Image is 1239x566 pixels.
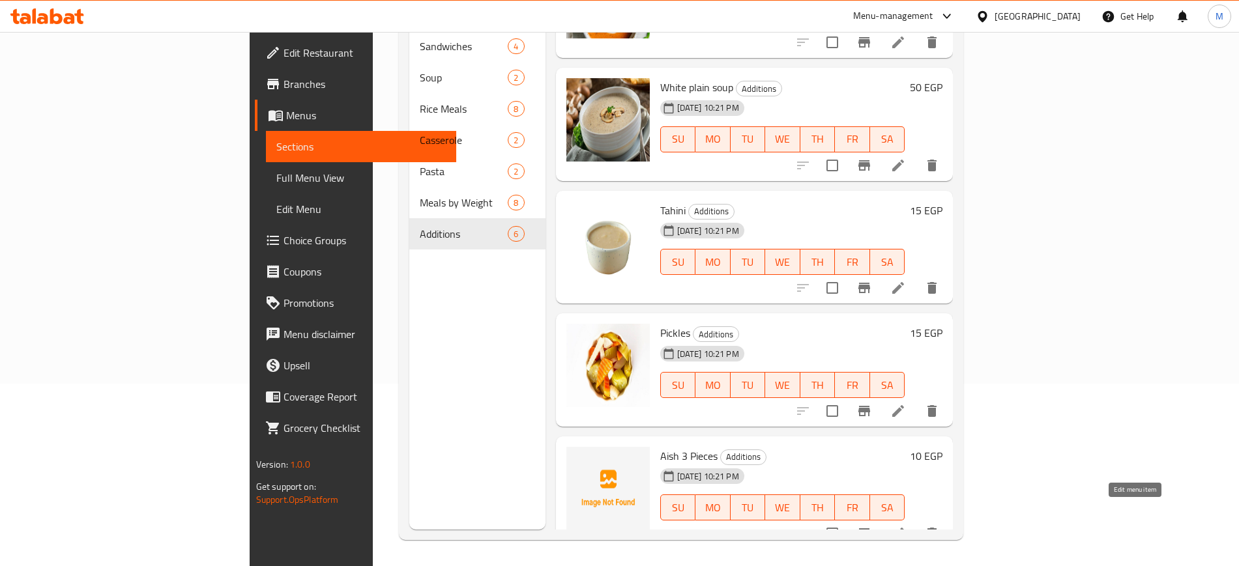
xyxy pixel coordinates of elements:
span: Version: [256,456,288,473]
a: Coverage Report [255,381,456,412]
span: Meals by Weight [420,195,508,210]
button: Branch-specific-item [849,272,880,304]
button: Branch-specific-item [849,395,880,427]
button: delete [916,27,948,58]
span: Additions [420,226,508,242]
button: TH [800,494,836,520]
img: Tahini [566,201,650,285]
span: WE [770,498,795,517]
span: SA [875,130,900,149]
span: Full Menu View [276,170,446,186]
a: Coupons [255,256,456,287]
div: Pasta2 [409,156,546,187]
span: SU [666,498,690,517]
span: Sections [276,139,446,154]
span: Coverage Report [284,389,446,404]
span: 1.0.0 [290,456,310,473]
span: Grocery Checklist [284,420,446,436]
button: TH [800,126,836,152]
span: 8 [508,197,523,209]
span: Choice Groups [284,233,446,248]
span: FR [840,376,865,395]
span: MO [701,253,725,272]
div: items [508,101,524,117]
span: MO [701,130,725,149]
div: Additions [693,326,739,342]
span: FR [840,130,865,149]
a: Edit Restaurant [255,37,456,68]
span: Additions [721,449,766,464]
span: [DATE] 10:21 PM [672,470,744,483]
div: items [508,195,524,210]
button: SU [660,249,695,275]
div: items [508,70,524,85]
img: Aish 3 Pieces [566,447,650,530]
button: SU [660,126,695,152]
div: items [508,132,524,148]
span: Edit Restaurant [284,45,446,61]
div: items [508,163,524,179]
img: White plain soup [566,78,650,162]
a: Menus [255,100,456,131]
button: Branch-specific-item [849,150,880,181]
button: TU [731,249,766,275]
span: Pasta [420,163,508,179]
span: TH [806,130,830,149]
span: TU [736,498,761,517]
a: Branches [255,68,456,100]
span: TH [806,376,830,395]
span: TU [736,376,761,395]
span: Menu disclaimer [284,326,446,342]
span: [DATE] 10:21 PM [672,102,744,114]
button: FR [835,126,870,152]
span: [DATE] 10:21 PM [672,348,744,360]
span: Promotions [284,295,446,311]
span: Upsell [284,358,446,373]
span: MO [701,376,725,395]
button: delete [916,518,948,549]
h6: 10 EGP [910,447,942,465]
button: SU [660,372,695,398]
span: Select to update [819,274,846,302]
span: 4 [508,40,523,53]
a: Edit Menu [266,193,456,225]
a: Full Menu View [266,162,456,193]
button: TH [800,249,836,275]
a: Sections [266,131,456,162]
span: SA [875,376,900,395]
button: WE [765,126,800,152]
h6: 15 EGP [910,201,942,219]
button: delete [916,150,948,181]
span: Tahini [660,201,686,220]
span: Select to update [819,152,846,179]
span: Additions [689,204,734,219]
button: TU [731,494,766,520]
span: TH [806,253,830,272]
img: Pickles [566,324,650,407]
div: Additions [688,204,735,219]
button: SU [660,494,695,520]
span: TU [736,253,761,272]
button: MO [695,249,731,275]
span: Edit Menu [276,201,446,217]
button: WE [765,249,800,275]
div: Menu-management [853,8,933,24]
span: Select to update [819,29,846,56]
button: SA [870,494,905,520]
button: WE [765,372,800,398]
button: MO [695,372,731,398]
div: Soup [420,70,508,85]
span: Pickles [660,323,690,343]
span: Casserole [420,132,508,148]
span: TH [806,498,830,517]
span: M [1216,9,1223,23]
button: SA [870,126,905,152]
span: SA [875,498,900,517]
button: FR [835,249,870,275]
div: Casserole2 [409,124,546,156]
button: delete [916,395,948,427]
div: items [508,38,524,54]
